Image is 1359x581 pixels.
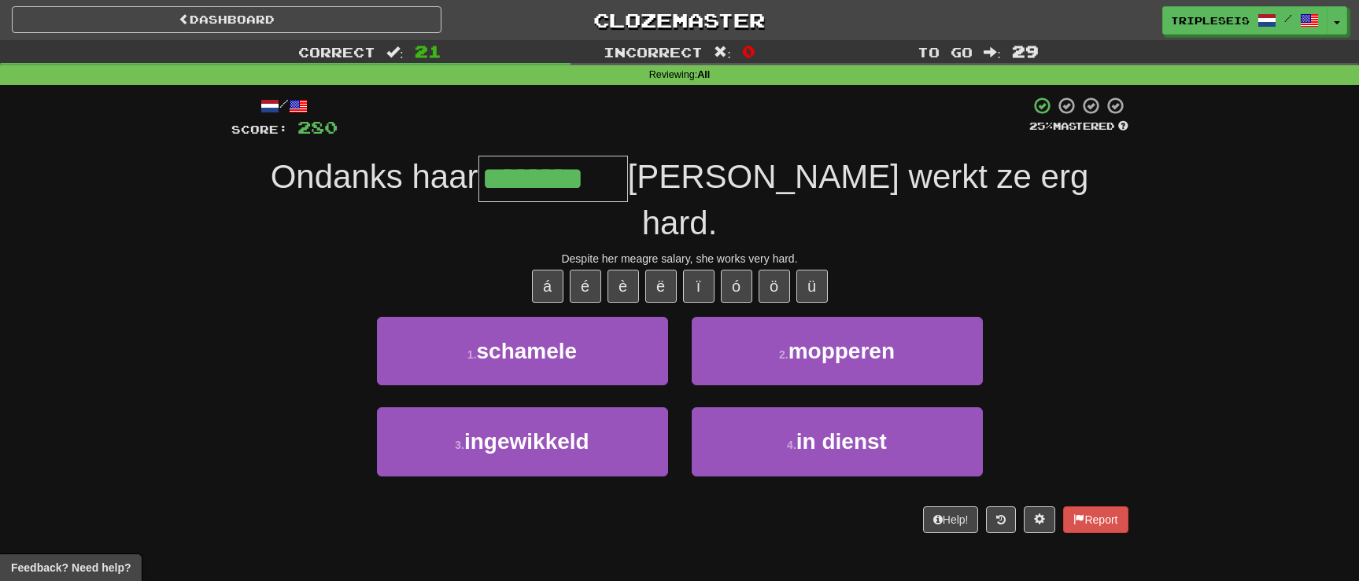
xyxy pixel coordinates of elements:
span: Tripleseis [1171,13,1250,28]
button: ï [683,270,715,303]
span: ingewikkeld [464,429,589,454]
span: Correct [298,44,375,60]
small: 3 . [455,439,464,451]
a: Dashboard [12,6,441,33]
small: 1 . [467,348,477,361]
span: schamele [477,339,578,363]
button: Report [1063,506,1128,533]
button: Help! [923,506,979,533]
span: 29 [1012,42,1039,61]
button: ë [645,270,677,303]
a: Clozemaster [465,6,895,34]
button: 2.mopperen [692,317,983,385]
button: ö [759,270,790,303]
span: / [1284,13,1292,24]
div: Despite her meagre salary, she works very hard. [231,251,1128,267]
span: : [714,46,731,59]
button: 4.in dienst [692,407,983,476]
span: [PERSON_NAME] werkt ze erg hard. [628,158,1089,241]
span: 0 [742,42,755,61]
span: 25 % [1029,120,1053,132]
button: 1.schamele [377,317,668,385]
div: Mastered [1029,120,1128,134]
span: in dienst [796,429,887,454]
span: Ondanks haar [271,158,478,195]
span: Incorrect [604,44,703,60]
button: 3.ingewikkeld [377,407,668,476]
button: é [570,270,601,303]
small: 2 . [779,348,788,361]
button: ü [796,270,828,303]
button: á [532,270,563,303]
small: 4 . [787,439,796,451]
button: ó [721,270,752,303]
span: To go [918,44,973,60]
strong: All [697,69,710,80]
span: Open feedback widget [11,560,131,575]
a: Tripleseis / [1162,6,1328,35]
span: mopperen [788,339,895,363]
button: Round history (alt+y) [986,506,1016,533]
span: Score: [231,123,288,136]
div: / [231,96,338,116]
span: : [984,46,1001,59]
span: 21 [415,42,441,61]
span: : [386,46,404,59]
button: è [607,270,639,303]
span: 280 [297,117,338,137]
